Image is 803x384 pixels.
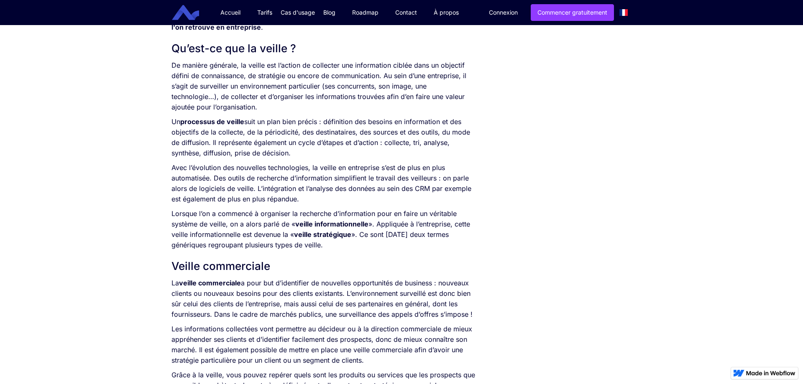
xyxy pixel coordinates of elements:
[178,5,205,20] a: home
[483,5,524,20] a: Connexion
[171,278,476,320] p: La a pour but d’identifier de nouvelles opportunités de business : nouveaux clients ou nouveaux b...
[281,8,315,17] div: Cas d'usage
[295,220,368,228] strong: veille informationnelle
[294,230,351,239] strong: veille stratégique
[171,324,476,366] p: Les informations collectées vont permettre au décideur ou à la direction commerciale de mieux app...
[746,371,795,376] img: Made in Webflow
[171,117,476,158] p: Un suit un plan bien précis : définition des besoins en information et des objectifs de la collec...
[171,163,476,204] p: Avec l’évolution des nouvelles technologies, la veille en entreprise s’est de plus en plus automa...
[180,117,244,126] strong: processus de veille
[179,279,241,287] strong: veille commerciale
[171,60,476,112] p: De manière générale, la veille est l’action de collecter une information ciblée dans un objectif ...
[171,13,471,31] strong: 7 principaux types de veille que l'on retrouve en entreprise
[531,4,614,21] a: Commencer gratuitement
[171,41,476,56] h2: Qu’est-ce que la veille ?
[171,259,476,274] h2: Veille commerciale
[171,209,476,250] p: Lorsque l’on a commencé à organiser la recherche d’information pour en faire un véritable système...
